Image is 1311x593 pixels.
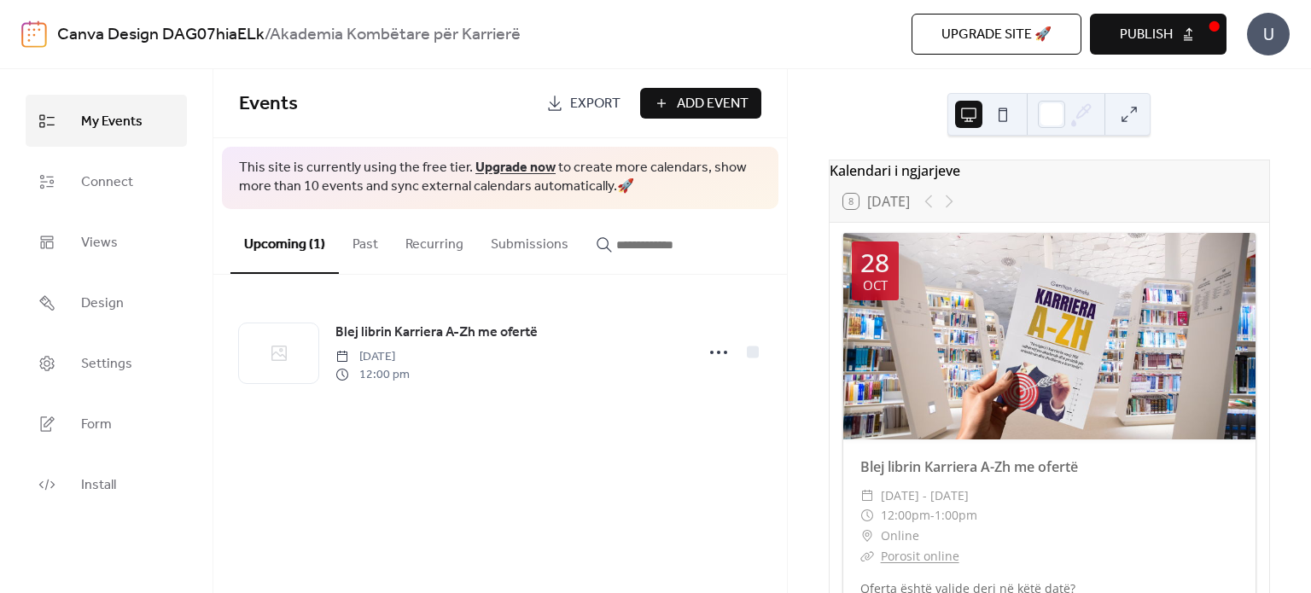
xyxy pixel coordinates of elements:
span: Events [239,85,298,123]
div: 28 [860,250,889,276]
a: Settings [26,337,187,389]
button: Publish [1090,14,1227,55]
span: Design [81,290,124,317]
b: / [265,19,270,51]
div: ​ [860,505,874,526]
a: Connect [26,155,187,207]
span: This site is currently using the free tier. to create more calendars, show more than 10 events an... [239,159,761,197]
span: [DATE] - [DATE] [881,485,969,506]
a: Design [26,276,187,328]
a: Form [26,398,187,450]
a: Canva Design DAG07hiaELk [57,19,265,51]
div: U [1247,13,1290,55]
button: Add Event [640,88,761,119]
a: Export [533,88,633,119]
div: Kalendari i ngjarjeve [830,160,1269,181]
a: My Events [26,95,187,147]
span: Blej librin Karriera A-Zh me ofertë [335,323,538,343]
a: Blej librin Karriera A-Zh me ofertë [335,322,538,344]
a: Upgrade now [475,154,556,181]
button: Upgrade site 🚀 [912,14,1081,55]
span: 12:00pm [881,505,930,526]
span: Install [81,472,116,498]
span: Add Event [677,94,749,114]
button: Submissions [477,209,582,272]
a: Blej librin Karriera A-Zh me ofertë [860,457,1078,476]
b: Akademia Kombëtare për Karrierë [270,19,521,51]
span: 12:00 pm [335,366,410,384]
span: Upgrade site 🚀 [941,25,1052,45]
span: Settings [81,351,132,377]
span: Views [81,230,118,256]
span: [DATE] [335,348,410,366]
span: My Events [81,108,143,135]
img: logo [21,20,47,48]
span: - [930,505,935,526]
span: Export [570,94,621,114]
div: ​ [860,546,874,567]
div: ​ [860,526,874,546]
button: Upcoming (1) [230,209,339,274]
div: Oct [863,279,888,292]
a: Install [26,458,187,510]
span: Form [81,411,112,438]
div: ​ [860,485,874,506]
button: Recurring [392,209,477,272]
button: Past [339,209,392,272]
span: Connect [81,169,133,195]
span: Online [881,526,919,546]
span: 1:00pm [935,505,977,526]
a: Views [26,216,187,268]
span: Publish [1120,25,1173,45]
a: Porosit online [881,548,959,564]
